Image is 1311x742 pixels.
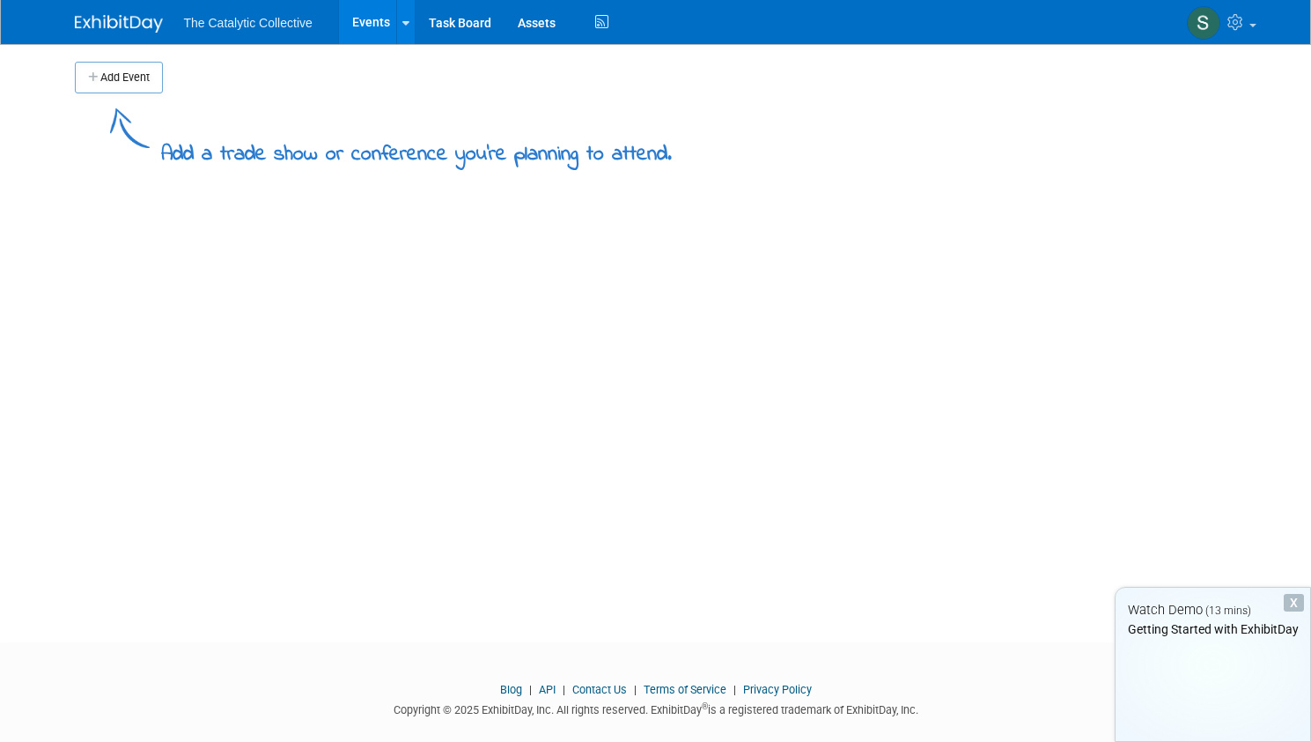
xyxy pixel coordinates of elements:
div: Add a trade show or conference you're planning to attend. [161,127,672,170]
button: Add Event [75,62,163,93]
span: | [558,683,570,696]
span: | [729,683,740,696]
sup: ® [702,701,708,711]
img: ExhibitDay [75,15,163,33]
a: Privacy Policy [743,683,812,696]
span: | [630,683,641,696]
div: Dismiss [1284,594,1304,612]
div: Getting Started with ExhibitDay [1116,620,1310,638]
a: Contact Us [572,683,627,696]
span: The Catalytic Collective [184,16,313,30]
a: API [539,683,556,696]
img: Sonya Weigle [1187,6,1220,40]
div: Watch Demo [1116,601,1310,620]
span: | [525,683,536,696]
span: (13 mins) [1205,605,1251,617]
a: Blog [500,683,522,696]
a: Terms of Service [644,683,726,696]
